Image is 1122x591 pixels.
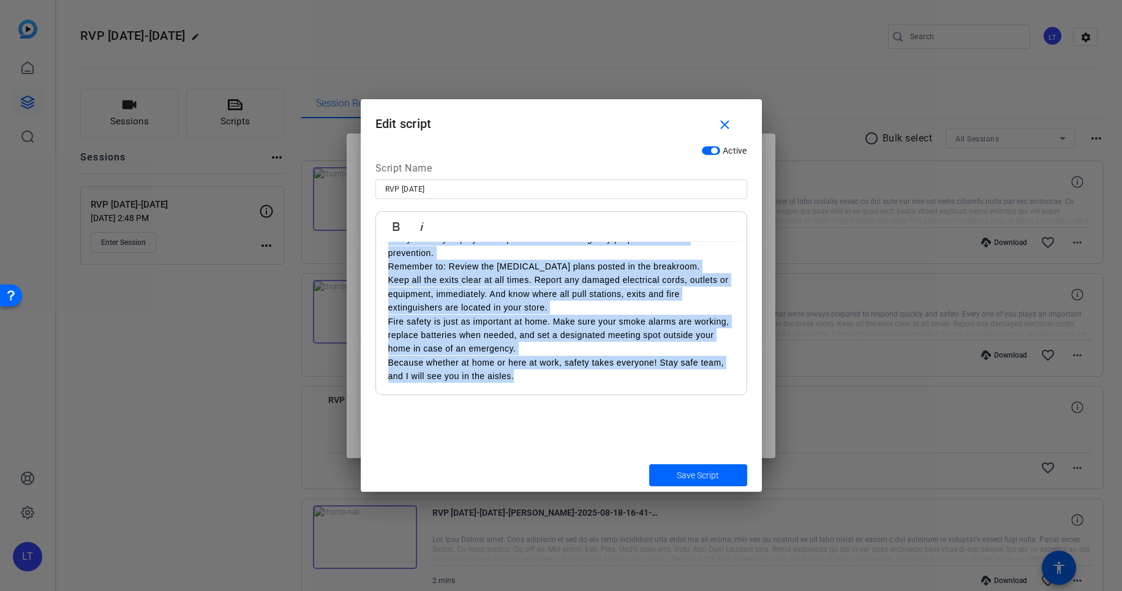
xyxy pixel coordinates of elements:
[410,214,434,239] button: Italic (⌘I)
[723,146,747,156] span: Active
[375,161,747,179] div: Script Name
[388,273,734,314] p: Keep all the exits clear at all times. Report any damaged electrical cords, outlets or equipment,...
[388,232,734,260] p: Every one of you plays an important role in emergency preparedness and prevention.
[385,182,737,197] input: Enter Script Name
[388,356,734,383] p: Because whether at home or here at work, safety takes everyone! Stay safe team, and I will see yo...
[717,118,732,133] mat-icon: close
[385,214,408,239] button: Bold (⌘B)
[388,315,734,356] p: Fire safety is just as important at home. Make sure your smoke alarms are working, replace batter...
[361,99,762,139] h1: Edit script
[388,260,734,273] p: Remember to: Review the [MEDICAL_DATA] plans posted in the breakroom.
[649,464,747,486] button: Save Script
[677,469,719,482] span: Save Script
